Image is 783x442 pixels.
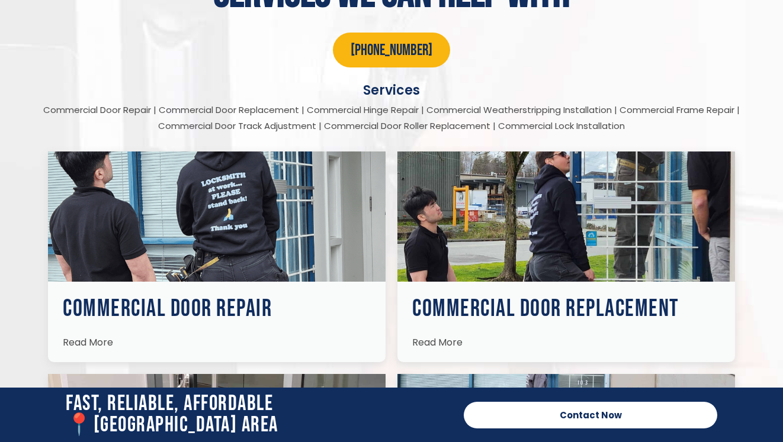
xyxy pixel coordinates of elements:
span: Contact Now [560,411,622,420]
span: [PHONE_NUMBER] [351,41,432,60]
div: Commercial Door Repair | Commercial Door Replacement | Commercial Hinge Repair | Commercial Weath... [42,102,741,134]
h3: Commercial Door Replacement [412,297,720,321]
div: Services [42,82,741,98]
img: Commercial Door Repair 22 [48,151,386,282]
span: Read More [63,335,113,349]
a: Contact Now [464,402,717,428]
h3: Commercial Door Repair [63,297,371,321]
a: [PHONE_NUMBER] [333,33,450,67]
h2: Fast, Reliable, Affordable 📍[GEOGRAPHIC_DATA] Area [66,393,452,436]
span: Read More [412,335,463,349]
img: Commercial Door Repair 23 [397,151,735,282]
